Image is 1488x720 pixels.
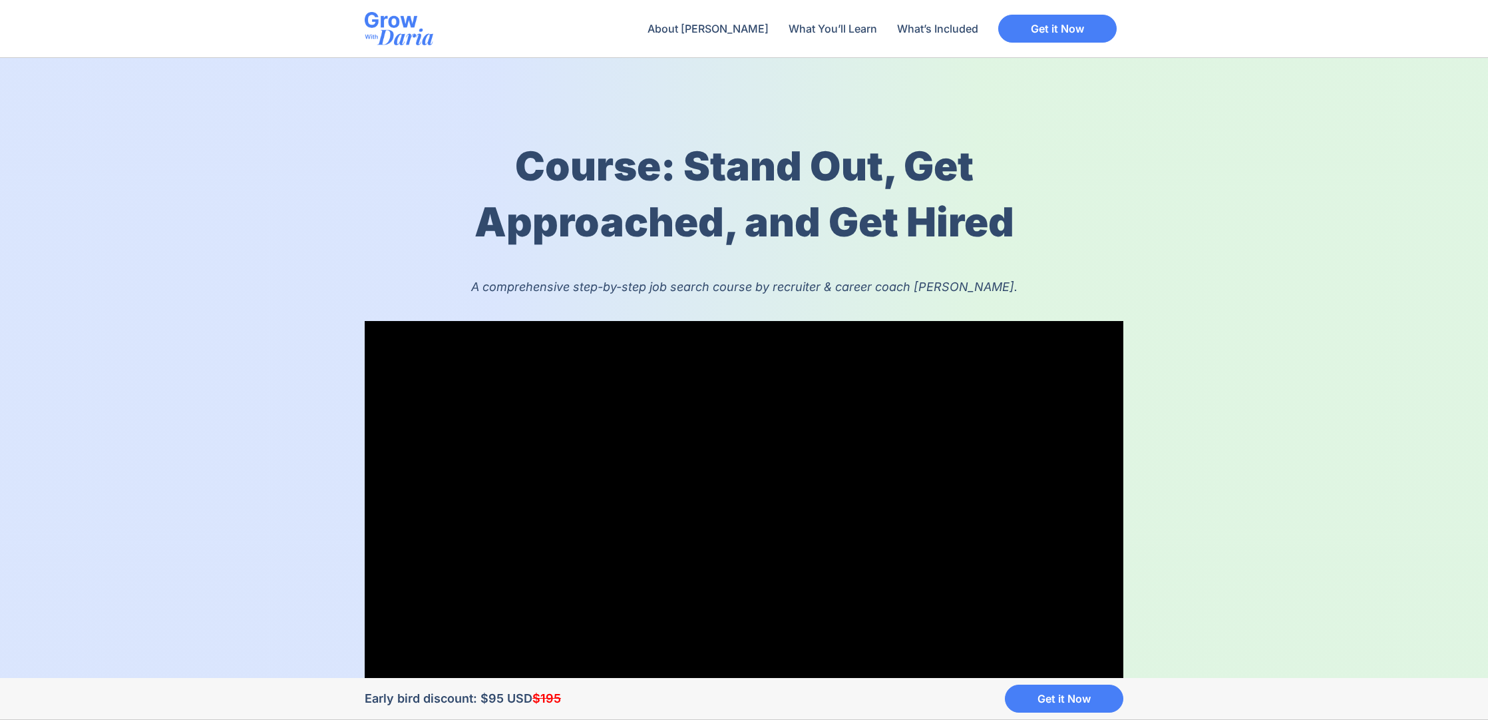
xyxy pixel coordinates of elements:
a: Get it Now [998,15,1117,43]
span: Get it Now [1031,23,1084,34]
del: $195 [532,691,561,705]
nav: Menu [641,13,985,44]
a: What’s Included [890,13,985,44]
h1: Course: Stand Out, Get Approached, and Get Hired [430,138,1058,250]
a: What You’ll Learn [782,13,884,44]
span: Get it Now [1037,693,1091,704]
a: Get it Now [1005,685,1123,713]
i: A comprehensive step-by-step job search course by recruiter & career coach [PERSON_NAME]. [471,280,1018,294]
div: Early bird discount: $95 USD [365,690,578,707]
a: About [PERSON_NAME] [641,13,775,44]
